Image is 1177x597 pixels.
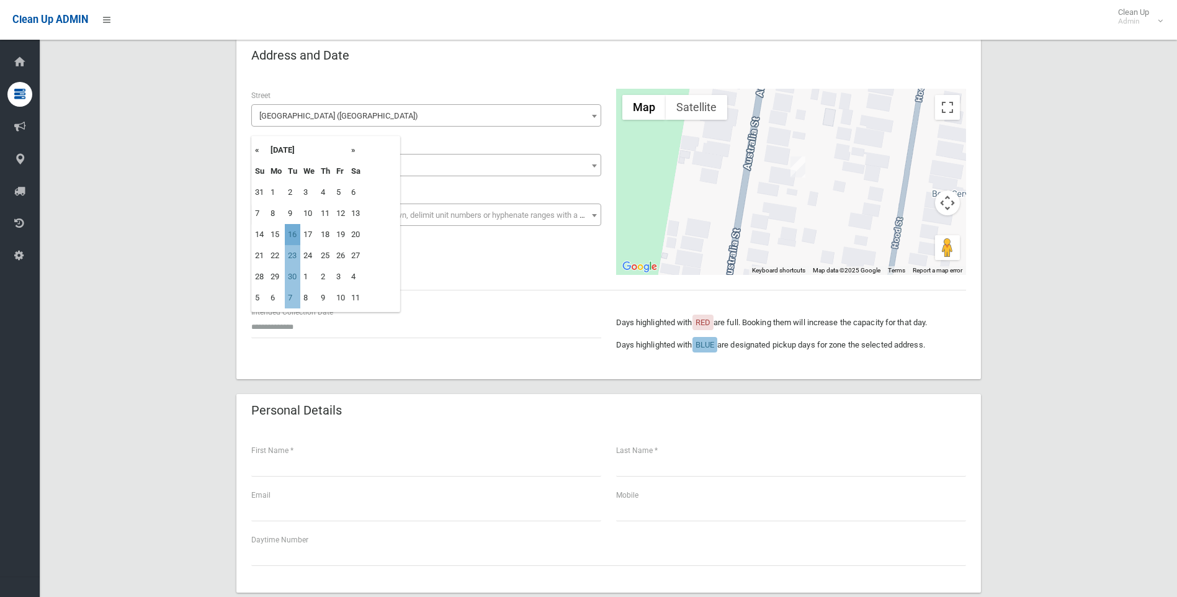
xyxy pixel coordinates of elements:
td: 1 [300,266,318,287]
td: 1 [267,182,285,203]
th: Sa [348,161,364,182]
span: BLUE [696,340,714,349]
td: 22 [267,245,285,266]
td: 23 [285,245,300,266]
td: 19 [333,224,348,245]
td: 28 [252,266,267,287]
header: Personal Details [236,398,357,423]
td: 7 [252,203,267,224]
p: Days highlighted with are full. Booking them will increase the capacity for that day. [616,315,966,330]
td: 5 [333,182,348,203]
a: Open this area in Google Maps (opens a new window) [619,259,660,275]
td: 3 [300,182,318,203]
a: Terms (opens in new tab) [888,267,905,274]
span: 61 [254,157,598,174]
span: Australia Street (BASS HILL 2197) [251,104,601,127]
td: 9 [285,203,300,224]
button: Drag Pegman onto the map to open Street View [935,235,960,260]
td: 9 [318,287,333,308]
th: Su [252,161,267,182]
th: Mo [267,161,285,182]
td: 14 [252,224,267,245]
img: Google [619,259,660,275]
th: Th [318,161,333,182]
td: 3 [333,266,348,287]
td: 17 [300,224,318,245]
td: 11 [348,287,364,308]
td: 24 [300,245,318,266]
button: Toggle fullscreen view [935,95,960,120]
td: 10 [333,287,348,308]
button: Show satellite imagery [666,95,727,120]
td: 18 [318,224,333,245]
small: Admin [1118,17,1149,26]
span: Map data ©2025 Google [813,267,880,274]
span: Select the unit number from the dropdown, delimit unit numbers or hyphenate ranges with a comma [259,210,606,220]
th: Fr [333,161,348,182]
td: 10 [300,203,318,224]
button: Keyboard shortcuts [752,266,805,275]
td: 27 [348,245,364,266]
td: 8 [300,287,318,308]
td: 25 [318,245,333,266]
td: 20 [348,224,364,245]
button: Map camera controls [935,191,960,215]
td: 11 [318,203,333,224]
span: Clean Up [1112,7,1161,26]
th: » [348,140,364,161]
th: Tu [285,161,300,182]
td: 7 [285,287,300,308]
td: 6 [267,287,285,308]
td: 8 [267,203,285,224]
td: 15 [267,224,285,245]
th: [DATE] [267,140,348,161]
a: Report a map error [913,267,962,274]
td: 4 [348,266,364,287]
span: 61 [251,154,601,176]
td: 6 [348,182,364,203]
td: 29 [267,266,285,287]
span: Australia Street (BASS HILL 2197) [254,107,598,125]
td: 5 [252,287,267,308]
div: 61 Australia Street, BASS HILL NSW 2197 [790,156,805,177]
td: 26 [333,245,348,266]
p: Days highlighted with are designated pickup days for zone the selected address. [616,338,966,352]
td: 2 [318,266,333,287]
td: 4 [318,182,333,203]
th: « [252,140,267,161]
button: Show street map [622,95,666,120]
td: 30 [285,266,300,287]
td: 31 [252,182,267,203]
td: 16 [285,224,300,245]
td: 12 [333,203,348,224]
td: 21 [252,245,267,266]
span: RED [696,318,710,327]
td: 13 [348,203,364,224]
header: Address and Date [236,43,364,68]
th: We [300,161,318,182]
span: Clean Up ADMIN [12,14,88,25]
td: 2 [285,182,300,203]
